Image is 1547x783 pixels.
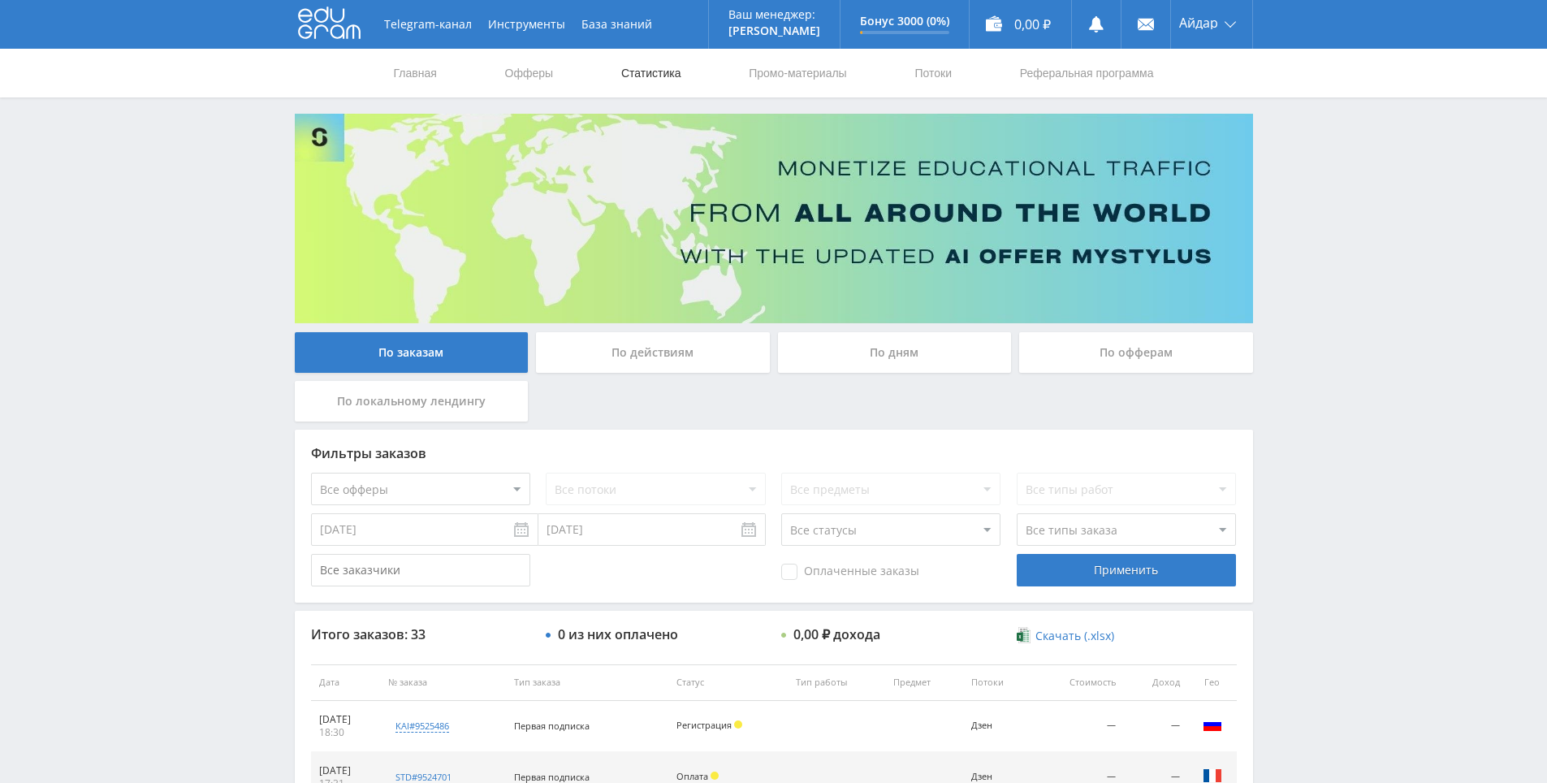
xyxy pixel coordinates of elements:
div: 18:30 [319,726,373,739]
div: По заказам [295,332,529,373]
th: Гео [1188,664,1237,701]
div: Применить [1017,554,1236,586]
span: Скачать (.xlsx) [1035,629,1114,642]
img: xlsx [1017,627,1031,643]
a: Реферальная программа [1018,49,1156,97]
input: Все заказчики [311,554,530,586]
span: Первая подписка [514,720,590,732]
th: Предмет [885,664,963,701]
div: Дзен [971,772,1026,782]
span: Холд [711,772,719,780]
td: — [1034,701,1125,752]
div: 0 из них оплачено [558,627,678,642]
img: Banner [295,114,1253,323]
a: Скачать (.xlsx) [1017,628,1114,644]
div: 0,00 ₽ дохода [793,627,880,642]
p: Ваш менеджер: [728,8,820,21]
a: Потоки [913,49,953,97]
span: Айдар [1179,16,1218,29]
span: Оплаченные заказы [781,564,919,580]
th: № заказа [380,664,506,701]
th: Тип работы [788,664,885,701]
div: [DATE] [319,764,373,777]
td: — [1124,701,1187,752]
p: Бонус 3000 (0%) [860,15,949,28]
div: Фильтры заказов [311,446,1237,461]
th: Дата [311,664,381,701]
span: Холд [734,720,742,729]
p: [PERSON_NAME] [728,24,820,37]
th: Стоимость [1034,664,1125,701]
a: Офферы [503,49,555,97]
th: Тип заказа [506,664,668,701]
div: Дзен [971,720,1026,731]
th: Потоки [963,664,1034,701]
span: Регистрация [676,719,732,731]
img: rus.png [1203,715,1222,734]
span: Первая подписка [514,771,590,783]
div: По локальному лендингу [295,381,529,422]
div: По дням [778,332,1012,373]
span: Оплата [676,770,708,782]
div: [DATE] [319,713,373,726]
a: Промо-материалы [747,49,848,97]
div: По офферам [1019,332,1253,373]
div: Итого заказов: 33 [311,627,530,642]
a: Главная [392,49,439,97]
a: Статистика [620,49,683,97]
th: Доход [1124,664,1187,701]
div: kai#9525486 [395,720,449,733]
th: Статус [668,664,787,701]
div: По действиям [536,332,770,373]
